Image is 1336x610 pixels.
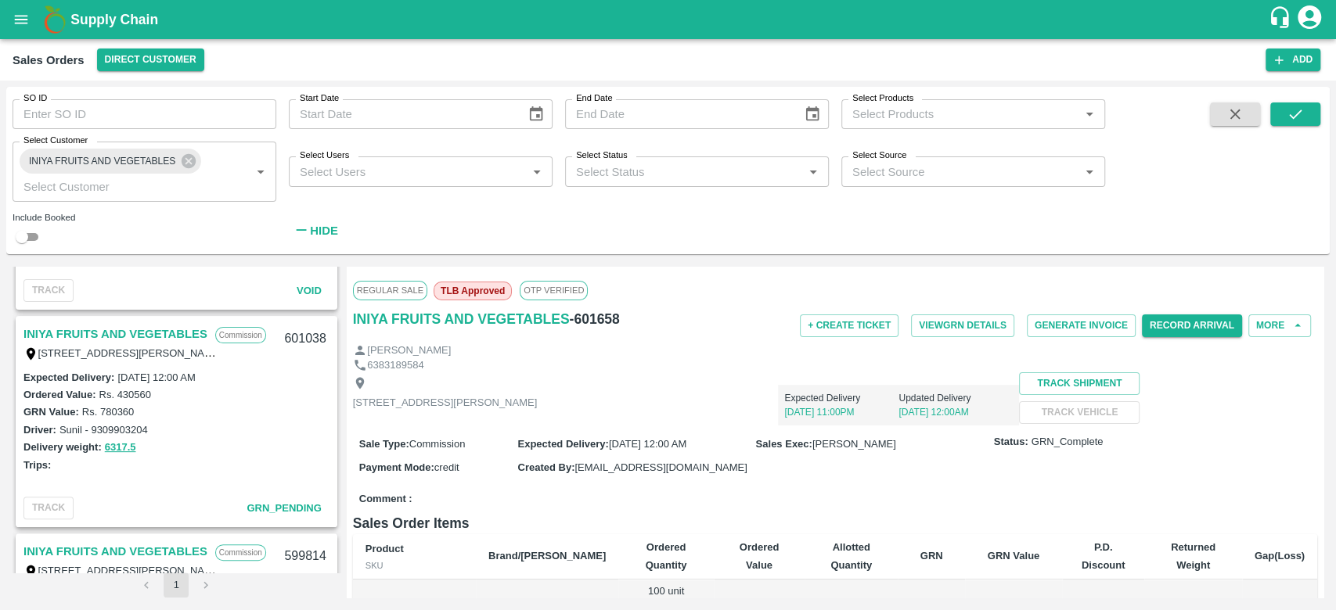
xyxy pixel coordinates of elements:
[409,438,466,450] span: Commission
[367,358,423,373] p: 6383189584
[164,572,189,597] button: page 1
[1266,48,1320,71] button: Add
[366,558,463,572] div: SKU
[215,544,266,561] p: Commission
[131,572,221,597] nav: pagination navigation
[646,541,687,570] b: Ordered Quantity
[434,461,459,473] span: credit
[99,389,151,400] label: Rs. 430560
[247,502,321,514] span: GRN_Pending
[911,314,1014,337] button: ViewGRN Details
[784,391,898,405] p: Expected Delivery
[366,543,404,554] b: Product
[570,308,620,330] h6: - 601658
[740,541,780,570] b: Ordered Value
[70,12,158,27] b: Supply Chain
[367,343,451,358] p: [PERSON_NAME]
[576,149,628,162] label: Select Status
[353,308,570,330] a: INIYA FRUITS AND VEGETABLES
[488,550,606,562] b: Brand/[PERSON_NAME]
[846,104,1075,124] input: Select Products
[565,99,791,129] input: End Date
[1171,541,1215,570] b: Returned Weight
[1268,5,1295,34] div: customer-support
[1248,314,1311,337] button: More
[359,461,434,473] label: Payment Mode :
[812,438,896,450] span: [PERSON_NAME]
[1027,314,1136,337] button: Generate Invoice
[23,459,51,471] label: Trips:
[521,99,551,129] button: Choose date
[23,541,207,562] a: INIYA FRUITS AND VEGETABLES
[520,281,588,300] span: OTP VERIFIED
[353,281,427,300] span: Regular Sale
[17,176,225,196] input: Select Customer
[434,282,512,300] span: TLB Approved
[517,461,574,473] label: Created By :
[23,424,56,436] label: Driver:
[846,161,1075,181] input: Select Source
[803,162,823,182] button: Open
[275,321,335,357] div: 601038
[852,92,913,105] label: Select Products
[23,92,47,105] label: SO ID
[13,99,276,129] input: Enter SO ID
[1079,162,1100,182] button: Open
[289,99,515,129] input: Start Date
[38,564,223,576] label: [STREET_ADDRESS][PERSON_NAME]
[39,4,70,35] img: logo
[1295,3,1323,36] div: account of current user
[756,438,812,450] label: Sales Exec :
[1142,314,1242,337] button: Record Arrival
[517,438,608,450] label: Expected Delivery :
[23,324,207,344] a: INIYA FRUITS AND VEGETABLES
[20,149,201,174] div: INIYA FRUITS AND VEGETABLES
[994,435,1028,450] label: Status:
[800,314,898,337] button: + Create Ticket
[293,161,522,181] input: Select Users
[20,153,185,170] span: INIYA FRUITS AND VEGETABLES
[13,210,276,224] div: Include Booked
[23,389,95,400] label: Ordered Value:
[1255,550,1305,562] b: Gap(Loss)
[1079,104,1100,124] button: Open
[289,217,342,244] button: Hide
[988,550,1039,562] b: GRN Value
[38,346,223,359] label: [STREET_ADDRESS][PERSON_NAME]
[300,149,349,162] label: Select Users
[59,424,148,436] label: Sunil - 9309903204
[353,512,1317,534] h6: Sales Order Items
[70,9,1268,30] a: Supply Chain
[830,541,872,570] b: Allotted Quantity
[784,405,898,419] p: [DATE] 11:00PM
[527,162,547,182] button: Open
[3,2,39,38] button: open drawer
[1082,541,1125,570] b: P.D. Discount
[570,161,798,181] input: Select Status
[23,406,79,418] label: GRN Value:
[920,550,943,562] b: GRN
[97,48,204,71] button: Select DC
[13,50,85,70] div: Sales Orders
[275,538,335,575] div: 599814
[898,405,1013,419] p: [DATE] 12:00AM
[82,406,135,418] label: Rs. 780360
[353,396,538,411] p: [STREET_ADDRESS][PERSON_NAME]
[574,461,747,473] span: [EMAIL_ADDRESS][DOMAIN_NAME]
[215,327,266,343] p: Commission
[359,492,412,507] label: Comment :
[297,285,322,296] span: Void
[1032,435,1104,450] span: GRN_Complete
[609,438,686,450] span: [DATE] 12:00 AM
[898,391,1013,405] p: Updated Delivery
[250,162,271,182] button: Open
[576,92,612,105] label: End Date
[798,99,827,129] button: Choose date
[23,441,102,453] label: Delivery weight:
[359,438,409,450] label: Sale Type :
[1019,372,1140,395] button: Track Shipment
[300,92,339,105] label: Start Date
[23,371,114,383] label: Expected Delivery :
[105,439,136,457] button: 6317.5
